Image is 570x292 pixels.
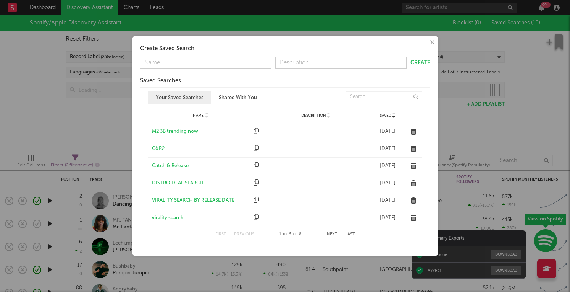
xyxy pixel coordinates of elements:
[152,162,250,170] a: Catch & Release
[369,145,407,153] div: [DATE]
[410,60,430,65] button: Create
[140,44,430,53] div: Create Saved Search
[293,233,297,236] span: of
[193,113,204,118] span: Name
[380,113,391,118] span: Saved
[327,232,337,237] button: Next
[369,162,407,170] div: [DATE]
[369,179,407,187] div: [DATE]
[270,230,312,239] div: 1 6 8
[369,128,407,135] div: [DATE]
[234,232,254,237] button: Previous
[346,91,422,102] input: Search...
[152,179,250,187] a: DISTRO DEAL SEARCH
[345,232,355,237] button: Last
[152,128,250,135] a: M2 3B trending now
[211,91,265,104] button: Shared With You
[369,197,407,204] div: [DATE]
[152,214,250,222] a: virality search
[152,145,250,153] a: C&R2
[152,197,250,204] a: VIRALITY SEARCH BY RELEASE DATE
[428,38,436,47] button: ×
[275,57,407,69] input: Description
[140,76,430,85] div: Saved Searches
[148,91,211,104] button: Your Saved Searches
[283,233,287,236] span: to
[215,232,226,237] button: First
[140,57,271,69] input: Name
[301,113,326,118] span: Description
[369,214,407,222] div: [DATE]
